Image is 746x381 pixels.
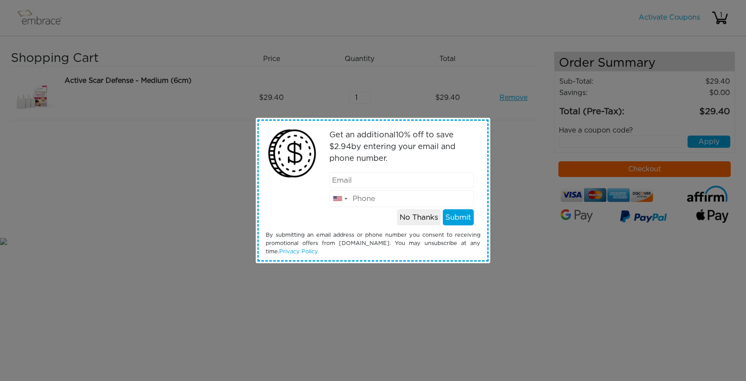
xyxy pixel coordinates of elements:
[329,172,474,189] input: Email
[396,131,404,139] span: 10
[329,190,474,207] input: Phone
[443,209,474,226] button: Submit
[263,125,321,182] img: money2.png
[334,143,351,151] span: 2.94
[279,249,318,255] a: Privacy Policy
[397,209,441,226] button: No Thanks
[330,191,350,207] div: United States: +1
[329,129,474,165] p: Get an additional % off to save $ by entering your email and phone number.
[259,231,487,256] div: By submitting an email address or phone number you consent to receiving promotional offers from [...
